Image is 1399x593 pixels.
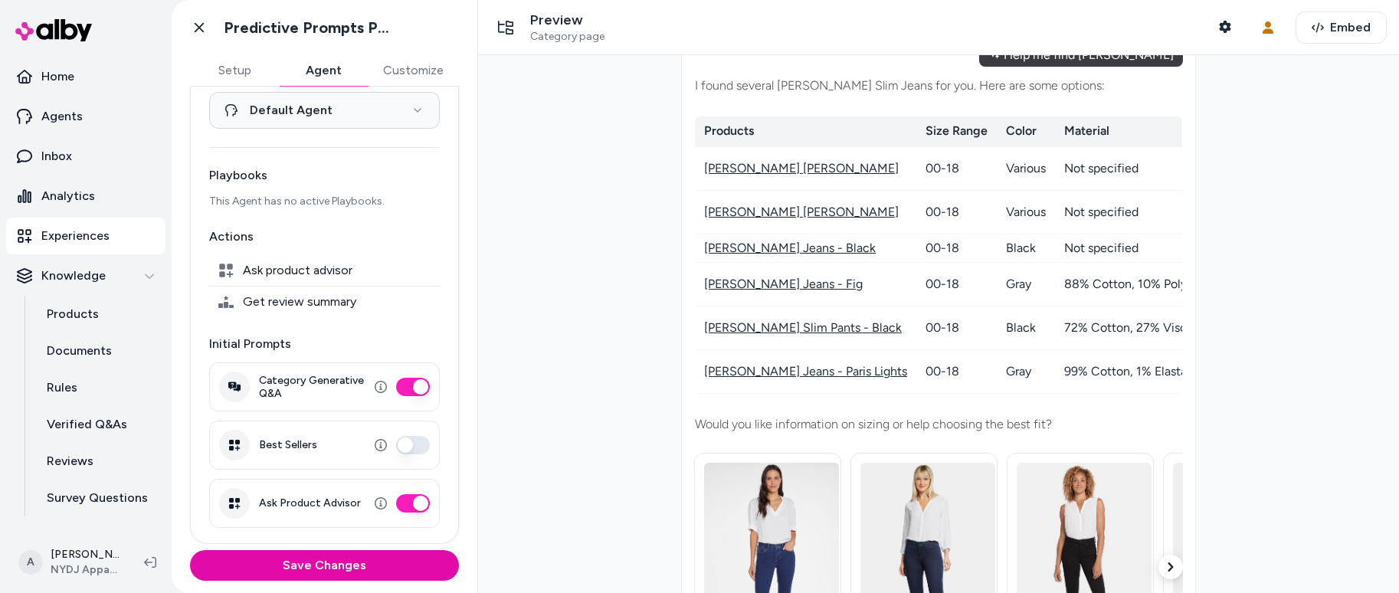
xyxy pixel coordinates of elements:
a: Agents [6,98,165,135]
button: Setup [190,55,279,86]
p: Actions [209,228,440,246]
p: Reviews [47,452,93,470]
button: Agent [279,55,368,86]
a: Experiences [6,218,165,254]
a: Products [31,296,165,333]
p: [PERSON_NAME] [51,547,120,562]
span: Category page [530,30,604,44]
a: Reviews [31,443,165,480]
a: Rules [31,369,165,406]
a: Survey Questions [31,480,165,516]
p: Home [41,67,74,86]
span: Get review summary [243,294,356,310]
a: Integrations [6,519,165,556]
p: Survey Questions [47,489,148,507]
a: Inbox [6,138,165,175]
span: Embed [1330,18,1371,37]
a: Verified Q&As [31,406,165,443]
a: Home [6,58,165,95]
p: Agents [41,107,83,126]
p: Inbox [41,147,72,165]
label: Ask Product Advisor [259,496,361,510]
p: Initial Prompts [209,335,440,353]
p: Experiences [41,227,110,245]
p: Preview [530,11,604,29]
button: Customize [368,55,459,86]
span: A [18,550,43,575]
a: Documents [31,333,165,369]
button: Knowledge [6,257,165,294]
p: Products [47,305,99,323]
p: Knowledge [41,267,106,285]
label: Category Generative Q&A [259,374,365,401]
button: Save Changes [190,550,459,581]
button: A[PERSON_NAME]NYDJ Apparel [9,538,132,587]
p: This Agent has no active Playbooks. [209,194,440,209]
img: alby Logo [15,19,92,41]
span: Ask product advisor [243,263,352,278]
button: Embed [1296,11,1387,44]
p: Playbooks [209,166,440,185]
p: Verified Q&As [47,415,127,434]
label: Best Sellers [259,438,317,452]
p: Documents [47,342,112,360]
span: NYDJ Apparel [51,562,120,578]
p: Rules [47,378,77,397]
h1: Predictive Prompts PLP [224,18,396,38]
a: Analytics [6,178,165,215]
p: Analytics [41,187,95,205]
